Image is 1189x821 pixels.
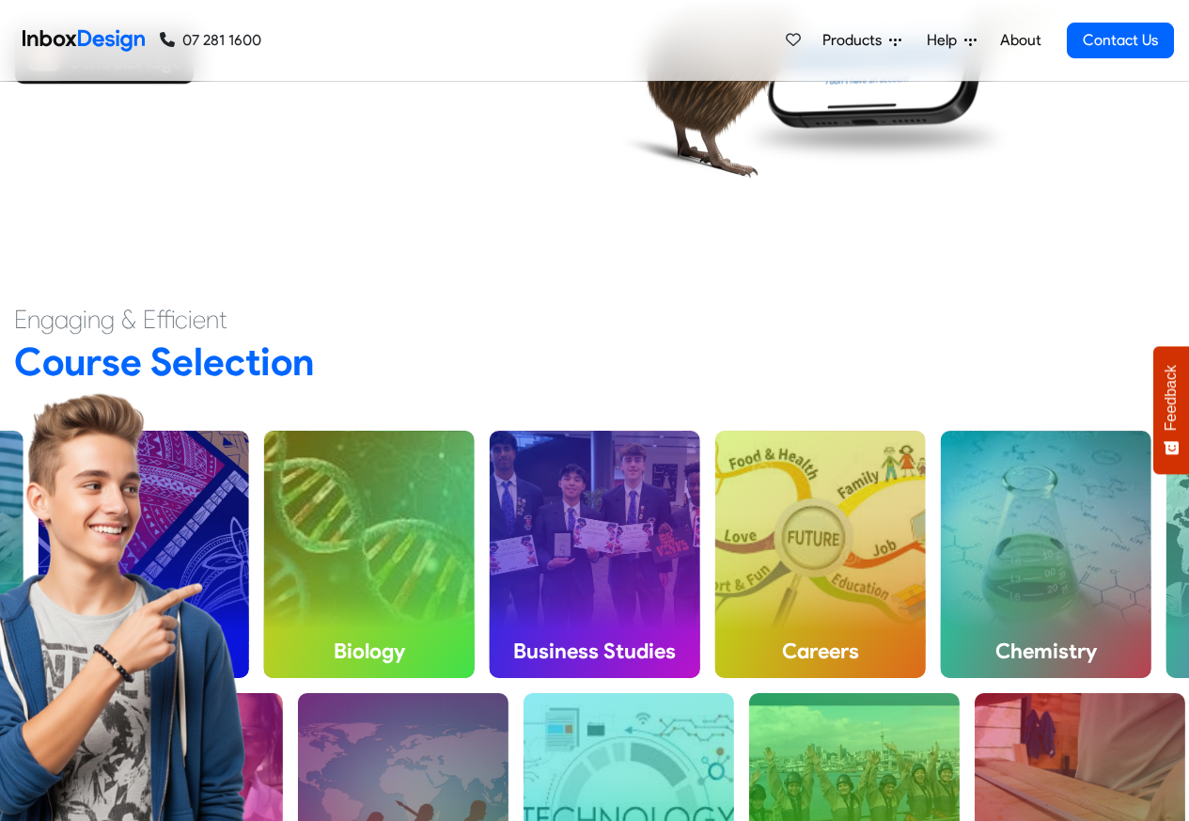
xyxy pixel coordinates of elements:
[994,22,1046,59] a: About
[815,22,909,59] a: Products
[490,624,700,678] h4: Business Studies
[14,338,1175,386] h2: Course Selection
[1153,346,1189,474] button: Feedback - Show survey
[1163,365,1180,431] span: Feedback
[160,29,261,52] a: 07 281 1600
[1067,23,1174,58] a: Contact Us
[738,108,1014,167] img: shadow.png
[822,29,889,52] span: Products
[264,624,475,678] h4: Biology
[715,624,926,678] h4: Careers
[941,624,1151,678] h4: Chemistry
[927,29,964,52] span: Help
[14,303,1175,337] h4: Engaging & Efficient
[919,22,984,59] a: Help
